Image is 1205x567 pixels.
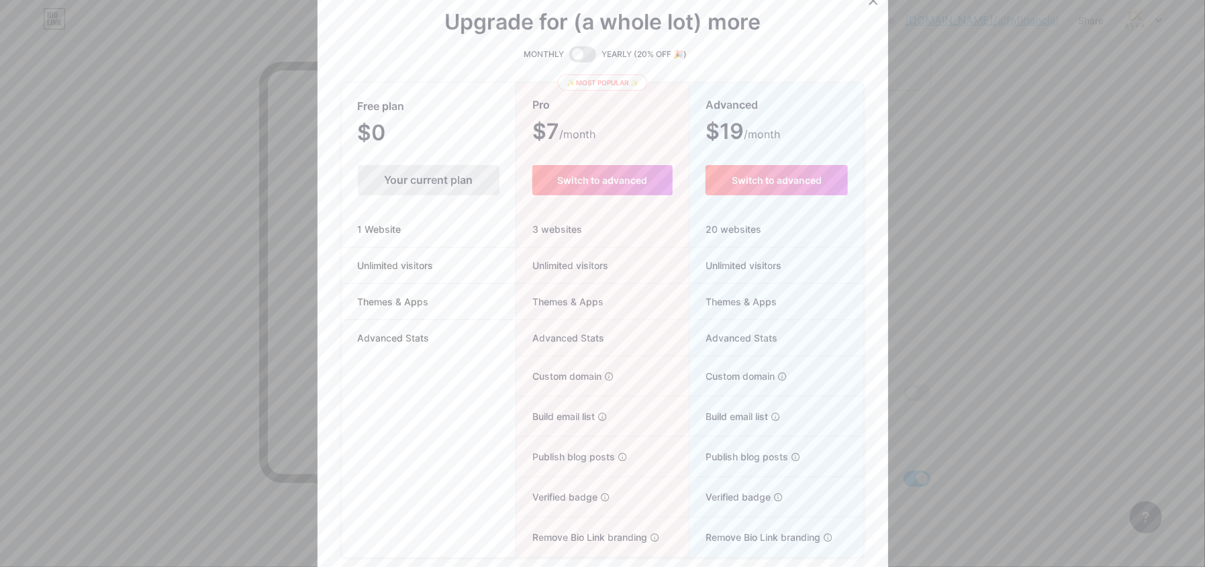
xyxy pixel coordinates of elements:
[516,331,604,345] span: Advanced Stats
[342,258,450,272] span: Unlimited visitors
[706,165,847,195] button: Switch to advanced
[689,450,788,464] span: Publish blog posts
[516,211,689,248] div: 3 websites
[524,48,564,61] span: MONTHLY
[358,95,405,118] span: Free plan
[601,48,687,61] span: YEARLY (20% OFF 🎉)
[559,126,595,142] span: /month
[732,174,822,186] span: Switch to advanced
[557,174,647,186] span: Switch to advanced
[689,369,775,383] span: Custom domain
[342,222,418,236] span: 1 Website
[358,165,499,195] div: Your current plan
[516,258,608,272] span: Unlimited visitors
[744,126,780,142] span: /month
[689,409,768,423] span: Build email list
[689,331,777,345] span: Advanced Stats
[689,211,863,248] div: 20 websites
[358,125,422,144] span: $0
[516,490,597,504] span: Verified badge
[558,74,647,91] div: ✨ Most popular ✨
[689,295,777,309] span: Themes & Apps
[689,530,820,544] span: Remove Bio Link branding
[516,369,601,383] span: Custom domain
[532,123,595,142] span: $7
[532,165,673,195] button: Switch to advanced
[516,295,604,309] span: Themes & Apps
[706,93,758,117] span: Advanced
[342,295,445,309] span: Themes & Apps
[532,93,550,117] span: Pro
[444,14,761,30] span: Upgrade for (a whole lot) more
[342,331,446,345] span: Advanced Stats
[516,530,647,544] span: Remove Bio Link branding
[516,450,615,464] span: Publish blog posts
[689,258,781,272] span: Unlimited visitors
[689,490,771,504] span: Verified badge
[516,409,595,423] span: Build email list
[706,123,780,142] span: $19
